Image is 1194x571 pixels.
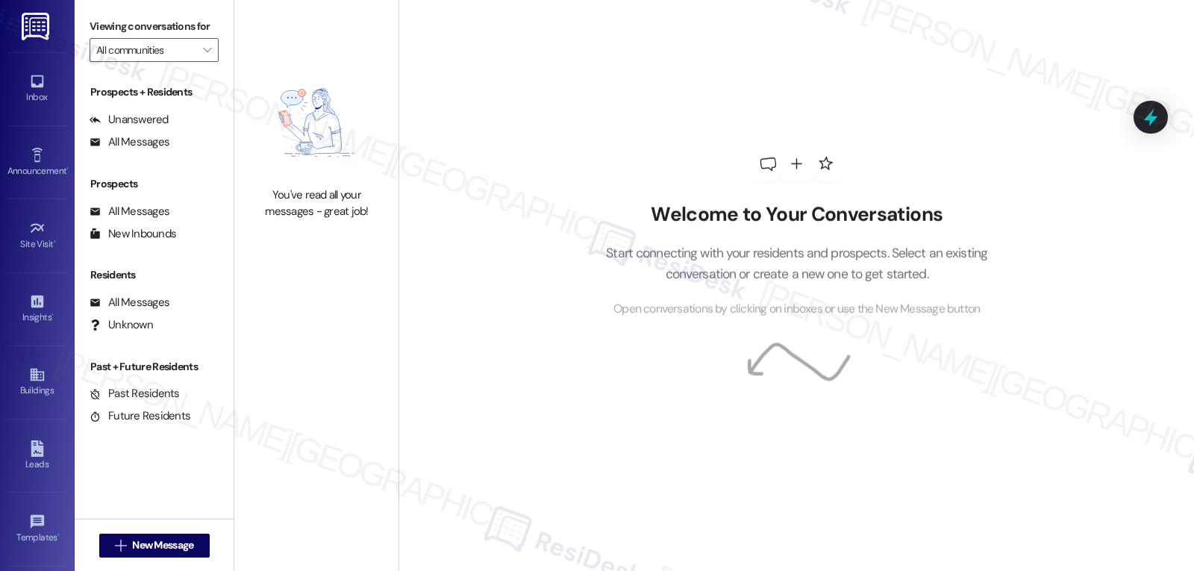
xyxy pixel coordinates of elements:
button: New Message [99,534,210,558]
img: ResiDesk Logo [22,13,52,40]
h2: Welcome to Your Conversations [584,203,1010,227]
div: Prospects + Residents [75,84,234,100]
div: Unanswered [90,112,169,128]
span: Open conversations by clicking on inboxes or use the New Message button [613,300,980,319]
div: Residents [75,267,234,283]
a: Templates • [7,509,67,549]
div: All Messages [90,134,169,150]
a: Site Visit • [7,216,67,256]
a: Buildings [7,362,67,402]
a: Inbox [7,69,67,109]
div: All Messages [90,295,169,311]
p: Start connecting with your residents and prospects. Select an existing conversation or create a n... [584,242,1010,284]
input: All communities [96,38,195,62]
a: Insights • [7,289,67,329]
a: Leads [7,436,67,476]
i:  [203,44,211,56]
span: • [66,163,69,174]
img: empty-state [251,66,382,180]
span: New Message [132,537,193,553]
div: Prospects [75,176,234,192]
span: • [51,310,54,320]
label: Viewing conversations for [90,15,219,38]
div: Past + Future Residents [75,359,234,375]
div: Past Residents [90,386,180,402]
div: You've read all your messages - great job! [251,187,382,219]
div: Unknown [90,317,153,333]
div: All Messages [90,204,169,219]
span: • [54,237,56,247]
i:  [115,540,126,552]
div: New Inbounds [90,226,176,242]
div: Future Residents [90,408,190,424]
span: • [57,530,60,540]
